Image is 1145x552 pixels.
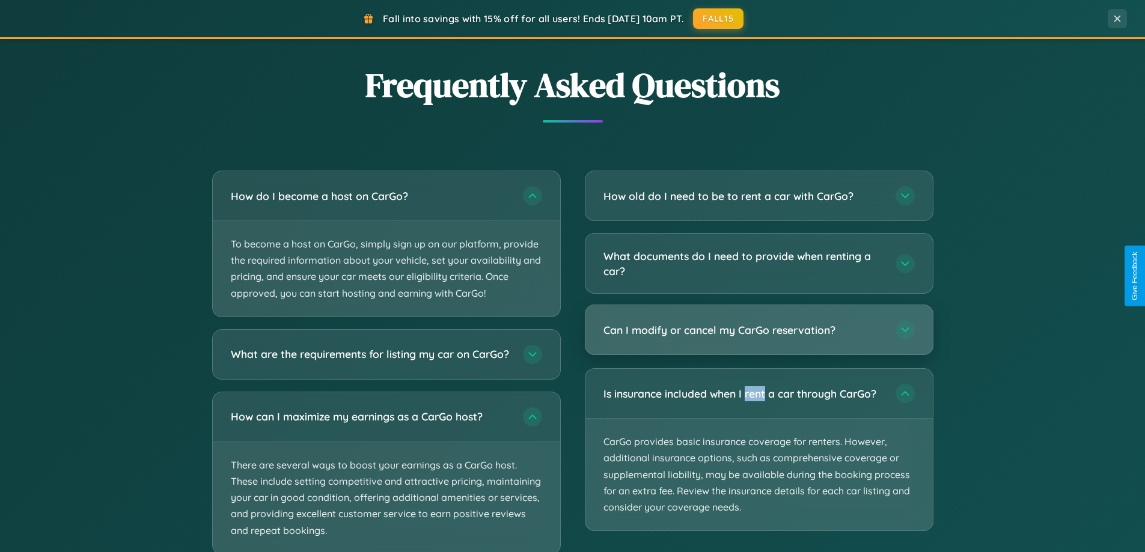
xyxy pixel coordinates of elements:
h3: Can I modify or cancel my CarGo reservation? [603,323,884,338]
p: To become a host on CarGo, simply sign up on our platform, provide the required information about... [213,221,560,317]
h3: What documents do I need to provide when renting a car? [603,249,884,278]
h3: How old do I need to be to rent a car with CarGo? [603,189,884,204]
span: Fall into savings with 15% off for all users! Ends [DATE] 10am PT. [383,13,684,25]
h2: Frequently Asked Questions [212,62,933,108]
h3: What are the requirements for listing my car on CarGo? [231,347,511,362]
p: CarGo provides basic insurance coverage for renters. However, additional insurance options, such ... [585,419,933,530]
h3: How can I maximize my earnings as a CarGo host? [231,409,511,424]
h3: How do I become a host on CarGo? [231,189,511,204]
h3: Is insurance included when I rent a car through CarGo? [603,386,884,401]
div: Give Feedback [1131,252,1139,300]
button: FALL15 [693,8,743,29]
